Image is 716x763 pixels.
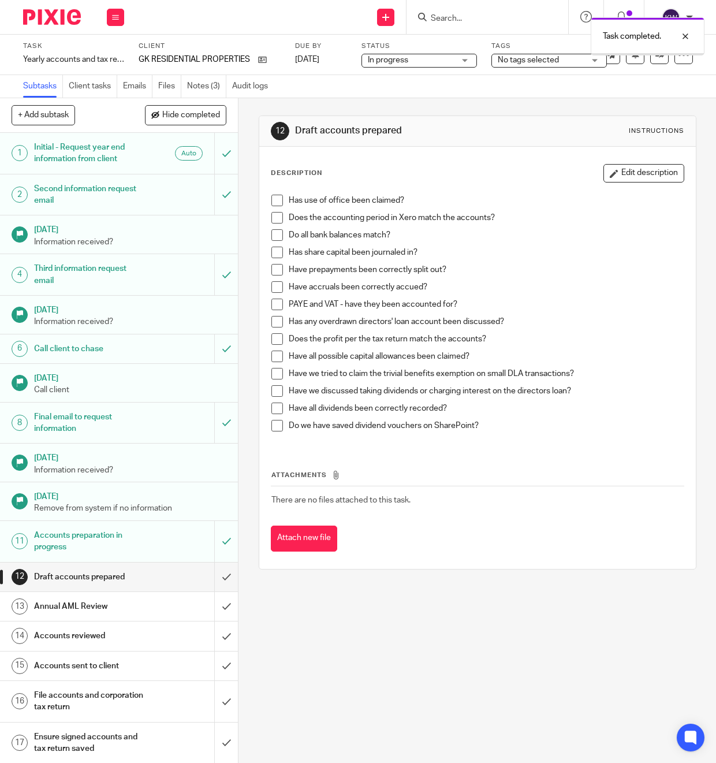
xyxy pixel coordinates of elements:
[34,527,147,556] h1: Accounts preparation in progress
[34,408,147,438] h1: Final email to request information
[289,368,684,379] p: Have we tried to claim the trivial benefits exemption on small DLA transactions?
[34,503,227,514] p: Remove from system if no information
[34,384,227,396] p: Call client
[271,496,411,504] span: There are no files attached to this task.
[12,341,28,357] div: 6
[34,464,227,476] p: Information received?
[271,122,289,140] div: 12
[289,195,684,206] p: Has use of office been claimed?
[498,56,559,64] span: No tags selected
[34,260,147,289] h1: Third information request email
[289,229,684,241] p: Do all bank balances match?
[34,316,227,327] p: Information received?
[289,316,684,327] p: Has any overdrawn directors' loan account been discussed?
[34,687,147,716] h1: File accounts and corporation tax return
[662,8,680,27] img: svg%3E
[34,180,147,210] h1: Second information request email
[289,281,684,293] p: Have accruals been correctly accued?
[603,31,661,42] p: Task completed.
[289,264,684,276] p: Have prepayments been correctly split out?
[271,526,337,552] button: Attach new file
[12,569,28,585] div: 12
[295,55,319,64] span: [DATE]
[12,267,28,283] div: 4
[12,658,28,674] div: 15
[187,75,226,98] a: Notes (3)
[629,126,684,136] div: Instructions
[34,221,227,236] h1: [DATE]
[368,56,408,64] span: In progress
[23,54,124,65] div: Yearly accounts and tax return
[69,75,117,98] a: Client tasks
[34,449,227,464] h1: [DATE]
[34,598,147,615] h1: Annual AML Review
[289,247,684,258] p: Has share capital been journaled in?
[289,333,684,345] p: Does the profit per the tax return match the accounts?
[12,628,28,644] div: 14
[12,187,28,203] div: 2
[23,42,124,51] label: Task
[12,735,28,751] div: 17
[12,693,28,709] div: 16
[289,212,684,224] p: Does the accounting period in Xero match the accounts?
[162,111,220,120] span: Hide completed
[12,533,28,549] div: 11
[34,340,147,358] h1: Call client to chase
[603,164,684,183] button: Edit description
[289,403,684,414] p: Have all dividends been correctly recorded?
[34,370,227,384] h1: [DATE]
[34,568,147,586] h1: Draft accounts prepared
[12,598,28,615] div: 13
[295,42,347,51] label: Due by
[145,105,226,125] button: Hide completed
[34,302,227,316] h1: [DATE]
[34,236,227,248] p: Information received?
[295,125,502,137] h1: Draft accounts prepared
[34,657,147,675] h1: Accounts sent to client
[12,145,28,161] div: 1
[123,75,152,98] a: Emails
[175,146,203,161] div: Auto
[23,75,63,98] a: Subtasks
[289,299,684,310] p: PAYE and VAT - have they been accounted for?
[34,139,147,168] h1: Initial - Request year end information from client
[12,105,75,125] button: + Add subtask
[158,75,181,98] a: Files
[232,75,274,98] a: Audit logs
[289,420,684,431] p: Do we have saved dividend vouchers on SharePoint?
[23,9,81,25] img: Pixie
[289,385,684,397] p: Have we discussed taking dividends or charging interest on the directors loan?
[34,488,227,503] h1: [DATE]
[12,415,28,431] div: 8
[139,54,252,65] p: GK RESIDENTIAL PROPERTIES LTD
[289,351,684,362] p: Have all possible capital allowances been claimed?
[139,42,281,51] label: Client
[34,728,147,758] h1: Ensure signed accounts and tax return saved
[271,472,327,478] span: Attachments
[271,169,322,178] p: Description
[34,627,147,645] h1: Accounts reviewed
